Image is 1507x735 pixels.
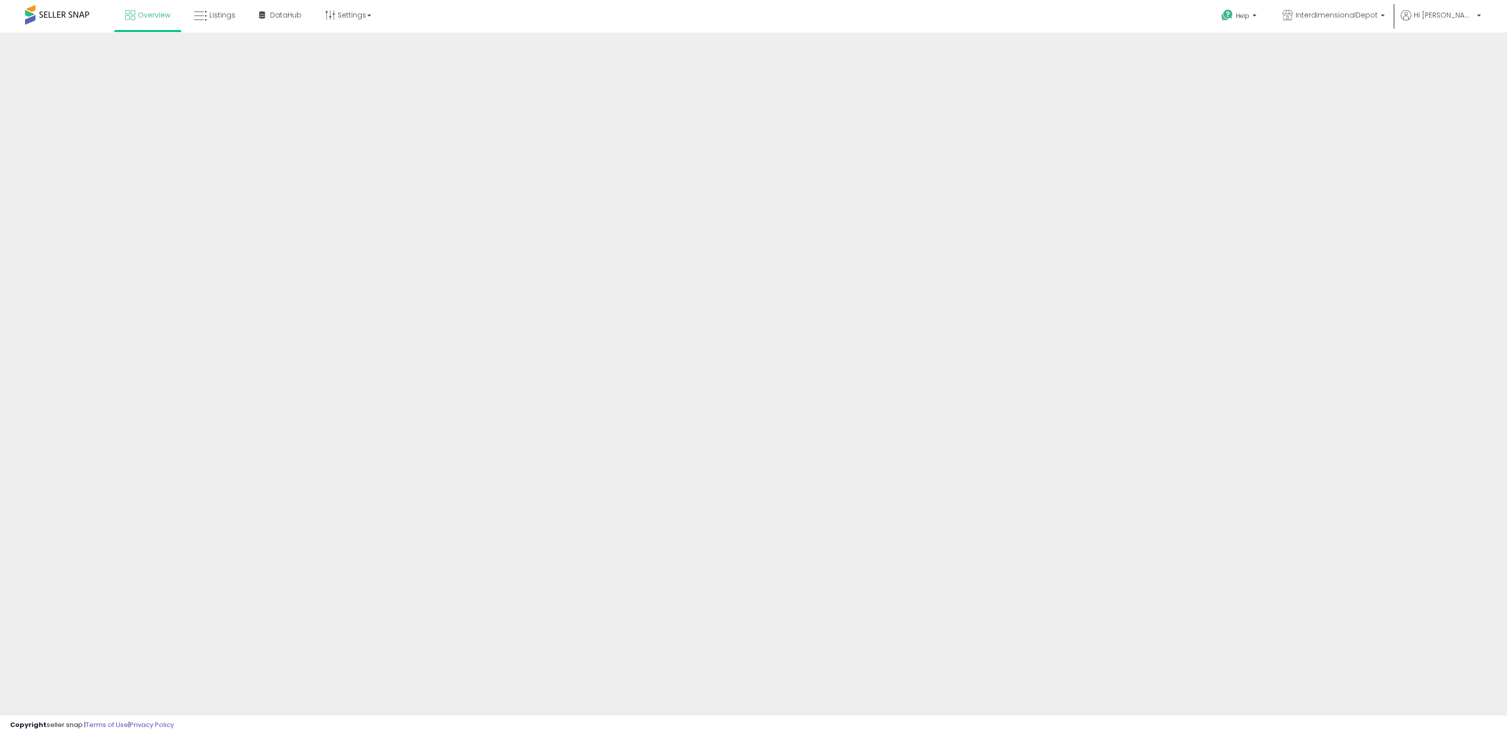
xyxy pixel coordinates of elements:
[1401,10,1481,33] a: Hi [PERSON_NAME]
[1296,10,1378,20] span: InterdimensionalDepot
[1213,2,1267,33] a: Help
[1414,10,1474,20] span: Hi [PERSON_NAME]
[138,10,170,20] span: Overview
[209,10,235,20] span: Listings
[1236,12,1249,20] span: Help
[1221,9,1233,22] i: Get Help
[270,10,302,20] span: DataHub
